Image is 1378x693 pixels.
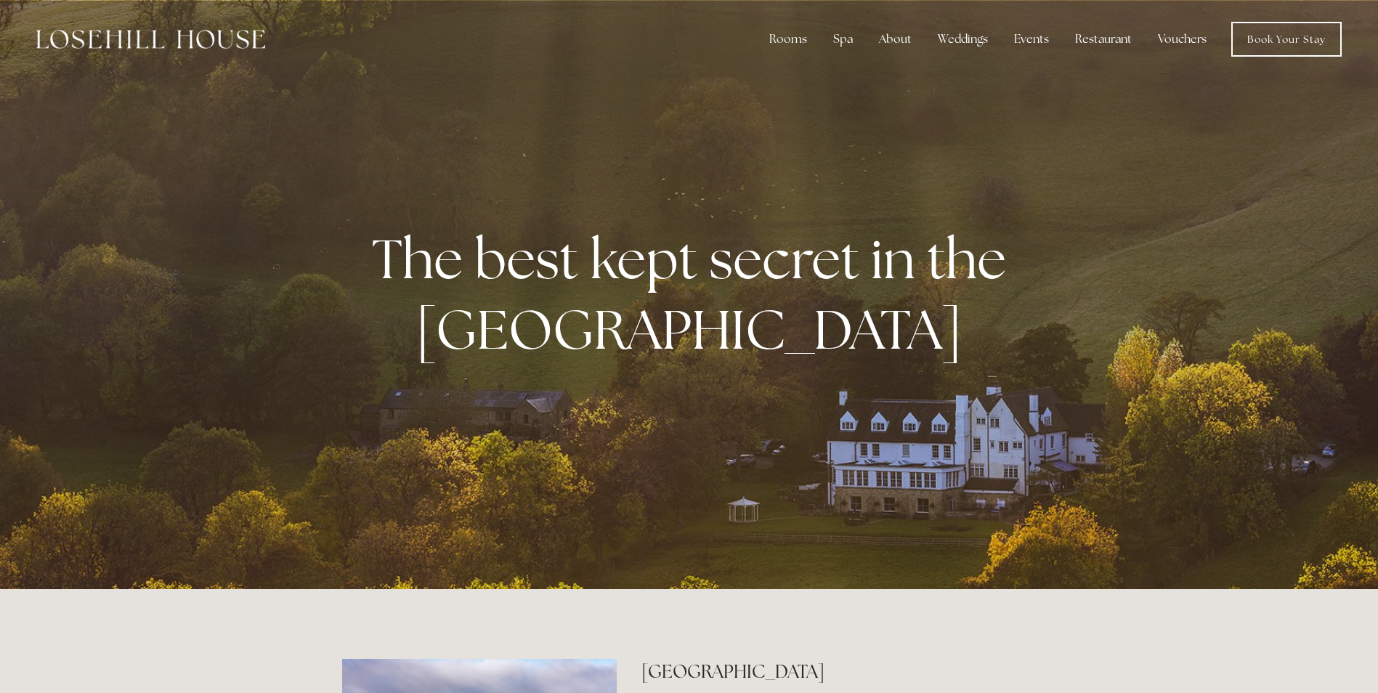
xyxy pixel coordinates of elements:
[1146,25,1218,54] a: Vouchers
[758,25,819,54] div: Rooms
[1002,25,1061,54] div: Events
[372,223,1018,365] strong: The best kept secret in the [GEOGRAPHIC_DATA]
[36,30,265,49] img: Losehill House
[926,25,1000,54] div: Weddings
[867,25,923,54] div: About
[1231,22,1342,57] a: Book Your Stay
[1063,25,1143,54] div: Restaurant
[641,659,1036,684] h2: [GEOGRAPHIC_DATA]
[822,25,864,54] div: Spa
